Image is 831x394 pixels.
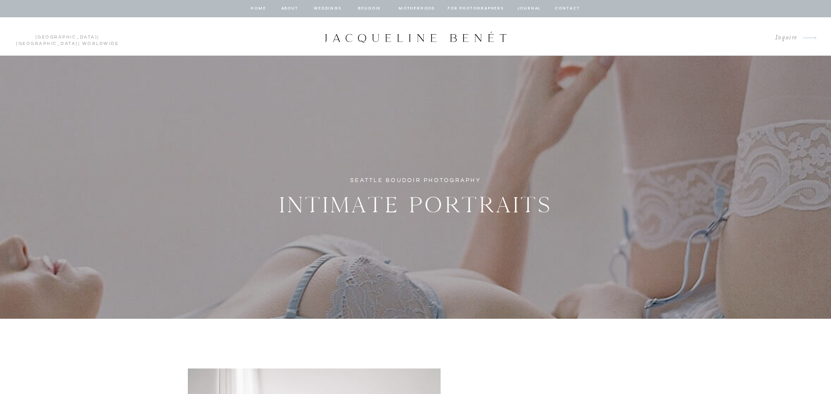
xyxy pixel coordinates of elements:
[277,187,554,218] h2: Intimate Portraits
[399,5,435,13] a: Motherhood
[35,35,98,39] a: [GEOGRAPHIC_DATA]
[250,5,267,13] a: home
[768,32,797,44] a: Inquire
[313,5,342,13] a: Weddings
[16,42,78,46] a: [GEOGRAPHIC_DATA]
[515,5,542,13] a: journal
[12,34,122,39] p: | | Worldwide
[280,5,299,13] a: about
[554,5,581,13] a: contact
[357,5,382,13] a: BOUDOIR
[448,5,504,13] a: for photographers
[345,176,486,186] h1: Seattle Boudoir Photography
